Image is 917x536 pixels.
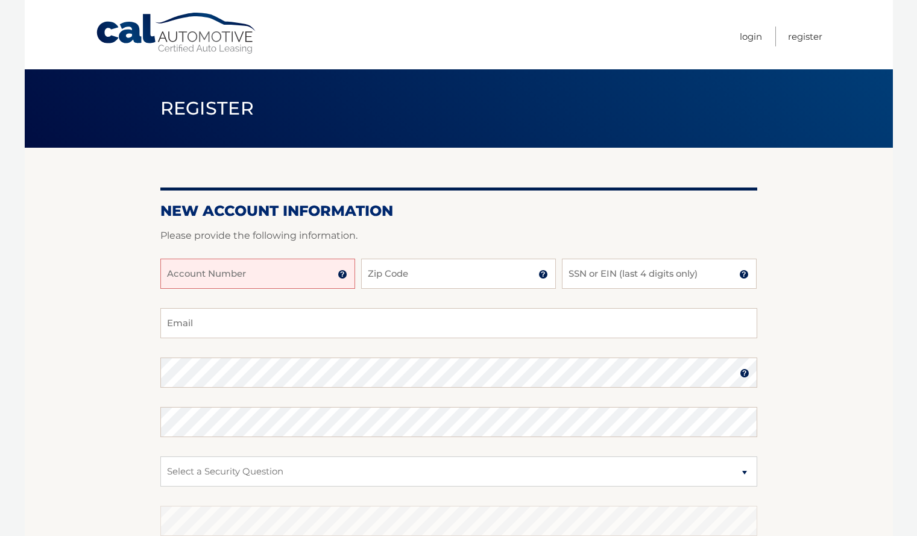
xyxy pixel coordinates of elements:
img: tooltip.svg [538,270,548,279]
a: Cal Automotive [95,12,258,55]
img: tooltip.svg [740,368,749,378]
input: Account Number [160,259,355,289]
h2: New Account Information [160,202,757,220]
input: Zip Code [361,259,556,289]
img: tooltip.svg [739,270,749,279]
p: Please provide the following information. [160,227,757,244]
input: Email [160,308,757,338]
img: tooltip.svg [338,270,347,279]
input: SSN or EIN (last 4 digits only) [562,259,757,289]
a: Login [740,27,762,46]
a: Register [788,27,822,46]
span: Register [160,97,254,119]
